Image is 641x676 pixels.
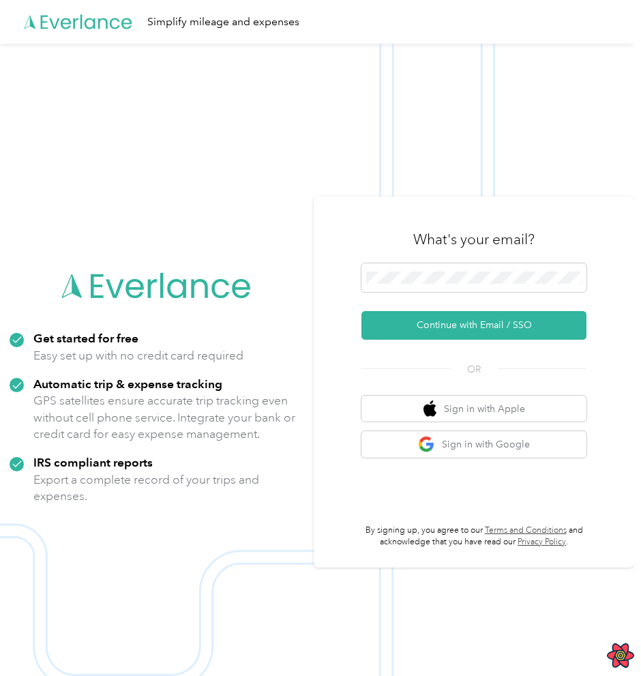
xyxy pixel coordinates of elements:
[485,525,567,535] a: Terms and Conditions
[450,362,498,377] span: OR
[361,311,586,340] button: Continue with Email / SSO
[361,396,586,422] button: apple logoSign in with Apple
[33,455,153,469] strong: IRS compliant reports
[33,331,138,345] strong: Get started for free
[147,14,299,31] div: Simplify mileage and expenses
[607,642,634,669] button: Open React Query Devtools
[361,431,586,458] button: google logoSign in with Google
[413,230,535,249] h3: What's your email?
[361,525,586,548] p: By signing up, you agree to our and acknowledge that you have read our .
[418,436,435,453] img: google logo
[423,400,437,417] img: apple logo
[33,377,222,391] strong: Automatic trip & expense tracking
[33,392,304,443] p: GPS satellites ensure accurate trip tracking even without cell phone service. Integrate your bank...
[33,471,304,505] p: Export a complete record of your trips and expenses.
[518,537,566,547] a: Privacy Policy
[33,347,243,364] p: Easy set up with no credit card required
